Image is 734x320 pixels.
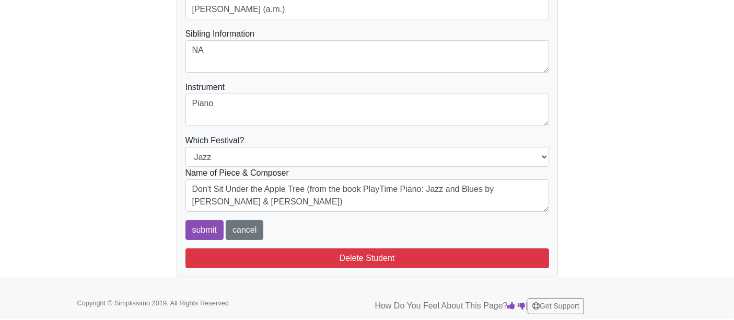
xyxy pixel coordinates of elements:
p: Copyright © Simplissimo 2019. All Rights Reserved [77,298,260,308]
div: Name of Piece & Composer [185,167,549,212]
textarea: NA [185,40,549,73]
textarea: Piano [185,94,549,126]
div: Instrument [185,81,549,126]
div: Sibling Information [185,28,549,73]
button: Get Support [528,298,584,314]
a: cancel [226,220,263,240]
input: submit [185,220,224,240]
textarea: Don't Sit Under the Apple Tree (from the book PlayTime Piano: Jazz and Blues by [PERSON_NAME] & [... [185,179,549,212]
button: Delete Student [185,248,549,268]
p: How Do You Feel About This Page? | [375,298,657,314]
